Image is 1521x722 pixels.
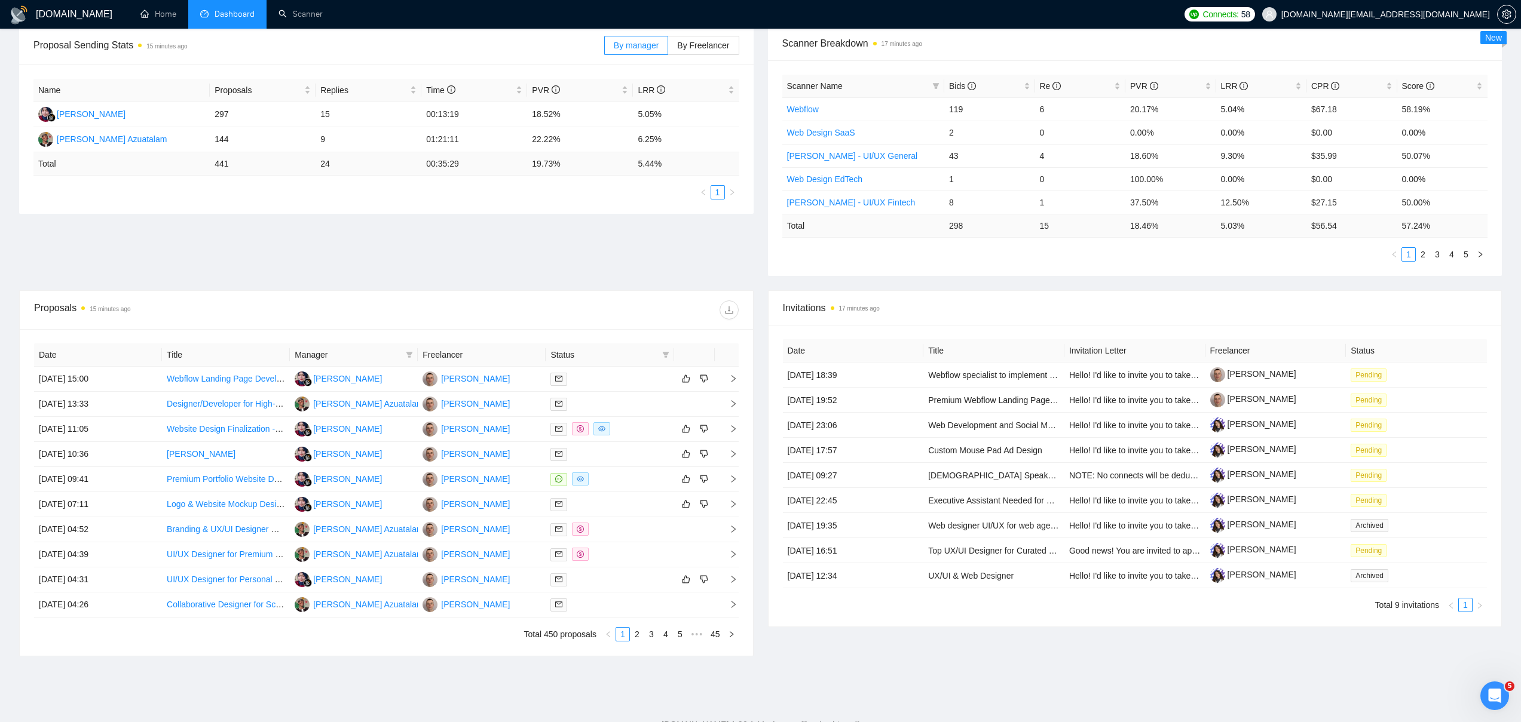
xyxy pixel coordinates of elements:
[1150,82,1158,90] span: info-circle
[33,38,604,53] span: Proposal Sending Stats
[700,474,708,484] span: dislike
[1351,570,1393,580] a: Archived
[724,627,739,641] button: right
[928,571,1014,580] a: UX/UI & Web Designer
[787,198,916,207] a: [PERSON_NAME] - UI/UX Fintech
[1497,10,1516,19] a: setting
[1035,97,1126,121] td: 6
[1202,8,1238,21] span: Connects:
[928,521,1107,530] a: Web designer UI/UX for web agency and startup
[406,351,413,358] span: filter
[1125,97,1216,121] td: 20.17%
[555,526,562,533] span: mail
[1485,33,1502,42] span: New
[441,573,510,586] div: [PERSON_NAME]
[527,152,633,176] td: 19.73 %
[1391,251,1398,258] span: left
[944,167,1035,191] td: 1
[1216,97,1307,121] td: 5.04%
[295,497,310,512] img: RH
[1331,82,1339,90] span: info-circle
[167,499,377,509] a: Logo & Website Mockup Design for Educational Platform
[1216,167,1307,191] td: 0.00%
[200,10,209,18] span: dashboard
[167,549,338,559] a: UI/UX Designer for Premium Portfolio Website
[659,628,672,641] a: 4
[1402,81,1434,91] span: Score
[700,374,708,383] span: dislike
[1397,167,1488,191] td: 0.00%
[313,397,423,410] div: [PERSON_NAME] Azuatalam
[724,627,739,641] li: Next Page
[1311,81,1339,91] span: CPR
[1210,419,1296,429] a: [PERSON_NAME]
[682,574,690,584] span: like
[313,447,382,460] div: [PERSON_NAME]
[423,572,437,587] img: IZ
[441,397,510,410] div: [PERSON_NAME]
[423,373,510,383] a: IZ[PERSON_NAME]
[1216,144,1307,167] td: 9.30%
[787,128,855,137] a: Web Design SaaS
[1052,82,1061,90] span: info-circle
[1447,602,1455,609] span: left
[423,524,510,533] a: IZ[PERSON_NAME]
[1210,518,1225,533] img: c1TvrDEnT2cRyVJWuaGrBp4vblnH3gAhIHj-0WWF6XgB1-1I-LIFv2h85ylRMVt1qP
[787,81,843,91] span: Scanner Name
[441,447,510,460] div: [PERSON_NAME]
[1426,82,1434,90] span: info-circle
[1351,519,1388,532] span: Archived
[1210,417,1225,432] img: c1TvrDEnT2cRyVJWuaGrBp4vblnH3gAhIHj-0WWF6XgB1-1I-LIFv2h85ylRMVt1qP
[659,627,673,641] li: 4
[1210,493,1225,508] img: c1TvrDEnT2cRyVJWuaGrBp4vblnH3gAhIHj-0WWF6XgB1-1I-LIFv2h85ylRMVt1qP
[423,397,437,411] img: IZ
[423,549,510,558] a: IZ[PERSON_NAME]
[423,499,510,508] a: IZ[PERSON_NAME]
[720,305,738,315] span: download
[1459,248,1473,261] a: 5
[1351,520,1393,530] a: Archived
[1035,167,1126,191] td: 0
[679,497,693,511] button: like
[928,471,1331,480] a: [DEMOGRAPHIC_DATA] Speakers of Tamil – Talent Bench for Future Managed Services Recording Projects
[720,300,739,319] button: download
[555,375,562,382] span: mail
[57,133,167,146] div: [PERSON_NAME] Azuatalam
[1306,97,1397,121] td: $67.18
[304,503,312,512] img: gigradar-bm.png
[140,9,176,19] a: homeHome
[295,597,310,612] img: RA
[1351,469,1387,482] span: Pending
[316,152,421,176] td: 24
[295,397,310,411] img: RA
[295,599,423,609] a: RA[PERSON_NAME] Azuatalam
[1477,251,1484,258] span: right
[1210,443,1225,457] img: c1TvrDEnT2cRyVJWuaGrBp4vblnH3gAhIHj-0WWF6XgB1-1I-LIFv2h85ylRMVt1qP
[167,474,333,484] a: Premium Portfolio Website Designer Needed
[441,372,510,385] div: [PERSON_NAME]
[682,474,690,484] span: like
[700,189,707,196] span: left
[657,85,665,94] span: info-circle
[295,398,423,408] a: RA[PERSON_NAME] Azuatalam
[1445,247,1459,262] li: 4
[1035,144,1126,167] td: 4
[1401,247,1416,262] li: 1
[1306,167,1397,191] td: $0.00
[707,628,724,641] a: 45
[426,85,455,95] span: Time
[1125,121,1216,144] td: 0.00%
[555,500,562,508] span: mail
[697,447,711,461] button: dislike
[1498,10,1516,19] span: setting
[313,598,423,611] div: [PERSON_NAME] Azuatalam
[700,424,708,434] span: dislike
[210,102,316,127] td: 297
[313,523,423,536] div: [PERSON_NAME] Azuatalam
[1459,598,1472,612] a: 1
[304,478,312,487] img: gigradar-bm.png
[1040,81,1061,91] span: Re
[679,472,693,486] button: like
[38,132,53,147] img: RA
[700,574,708,584] span: dislike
